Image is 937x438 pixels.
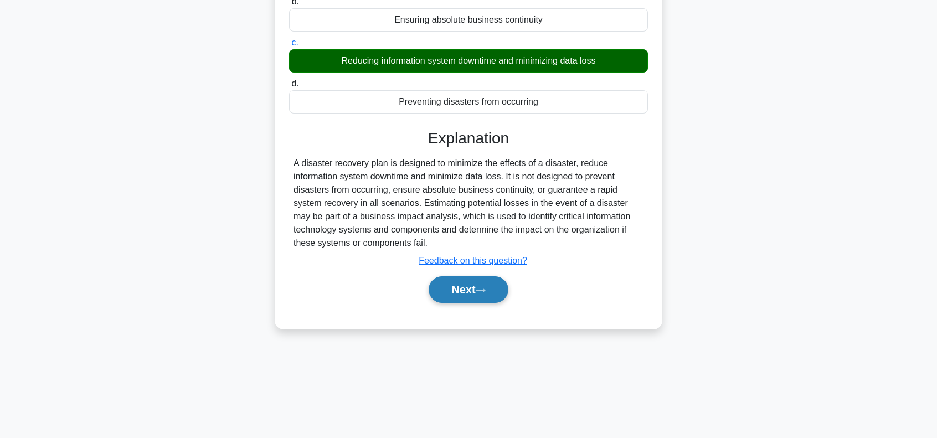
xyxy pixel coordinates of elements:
[291,79,298,88] span: d.
[296,129,641,148] h3: Explanation
[429,276,508,303] button: Next
[289,49,648,73] div: Reducing information system downtime and minimizing data loss
[289,90,648,114] div: Preventing disasters from occurring
[419,256,527,265] a: Feedback on this question?
[291,38,298,47] span: c.
[289,8,648,32] div: Ensuring absolute business continuity
[294,157,643,250] div: A disaster recovery plan is designed to minimize the effects of a disaster, reduce information sy...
